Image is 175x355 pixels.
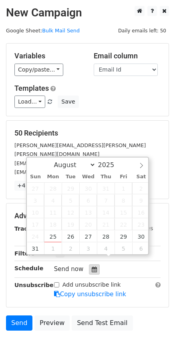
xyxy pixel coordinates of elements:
span: August 2, 2025 [132,182,150,194]
span: August 8, 2025 [115,194,132,206]
a: Load... [14,96,45,108]
small: Google Sheet: [6,28,80,34]
span: July 29, 2025 [62,182,79,194]
strong: Unsubscribe [14,282,54,288]
a: Copy/paste... [14,64,63,76]
h5: Variables [14,52,82,60]
span: August 28, 2025 [97,230,115,242]
h5: Advanced [14,211,161,220]
span: Send now [54,265,84,273]
span: August 6, 2025 [79,194,97,206]
strong: Schedule [14,265,43,271]
span: August 13, 2025 [79,206,97,218]
span: August 22, 2025 [115,218,132,230]
span: July 28, 2025 [44,182,62,194]
span: July 27, 2025 [27,182,44,194]
strong: Tracking [14,225,41,232]
span: Daily emails left: 50 [115,26,169,35]
span: July 30, 2025 [79,182,97,194]
span: August 17, 2025 [27,218,44,230]
span: August 11, 2025 [44,206,62,218]
span: August 27, 2025 [79,230,97,242]
span: August 18, 2025 [44,218,62,230]
iframe: Chat Widget [135,317,175,355]
h2: New Campaign [6,6,169,20]
span: August 10, 2025 [27,206,44,218]
small: [EMAIL_ADDRESS][DOMAIN_NAME] [14,160,104,166]
span: Thu [97,174,115,179]
a: Send Test Email [72,315,133,331]
span: August 3, 2025 [27,194,44,206]
span: September 5, 2025 [115,242,132,254]
span: August 20, 2025 [79,218,97,230]
span: August 29, 2025 [115,230,132,242]
span: Sun [27,174,44,179]
a: Send [6,315,32,331]
button: Save [58,96,78,108]
span: Fri [115,174,132,179]
span: September 4, 2025 [97,242,115,254]
span: August 1, 2025 [115,182,132,194]
span: September 1, 2025 [44,242,62,254]
span: August 21, 2025 [97,218,115,230]
span: August 9, 2025 [132,194,150,206]
span: August 19, 2025 [62,218,79,230]
span: August 23, 2025 [132,218,150,230]
span: August 16, 2025 [132,206,150,218]
span: September 2, 2025 [62,242,79,254]
span: August 15, 2025 [115,206,132,218]
span: August 5, 2025 [62,194,79,206]
h5: Email column [94,52,161,60]
a: Templates [14,84,49,92]
small: [PERSON_NAME][EMAIL_ADDRESS][PERSON_NAME][PERSON_NAME][DOMAIN_NAME] [14,142,146,158]
strong: Filters [14,250,35,257]
a: +47 more [14,181,48,191]
span: September 6, 2025 [132,242,150,254]
span: August 30, 2025 [132,230,150,242]
span: August 26, 2025 [62,230,79,242]
a: Copy unsubscribe link [54,291,126,298]
span: August 31, 2025 [27,242,44,254]
span: August 7, 2025 [97,194,115,206]
span: August 4, 2025 [44,194,62,206]
span: September 3, 2025 [79,242,97,254]
a: Preview [34,315,70,331]
span: August 14, 2025 [97,206,115,218]
a: Daily emails left: 50 [115,28,169,34]
span: July 31, 2025 [97,182,115,194]
label: Add unsubscribe link [62,281,121,289]
input: Year [96,161,125,169]
span: Wed [79,174,97,179]
h5: 50 Recipients [14,129,161,138]
span: Tue [62,174,79,179]
span: August 25, 2025 [44,230,62,242]
span: August 12, 2025 [62,206,79,218]
span: August 24, 2025 [27,230,44,242]
span: Mon [44,174,62,179]
small: [EMAIL_ADDRESS][DOMAIN_NAME] [14,169,104,175]
span: Sat [132,174,150,179]
a: Bulk Mail Send [42,28,80,34]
